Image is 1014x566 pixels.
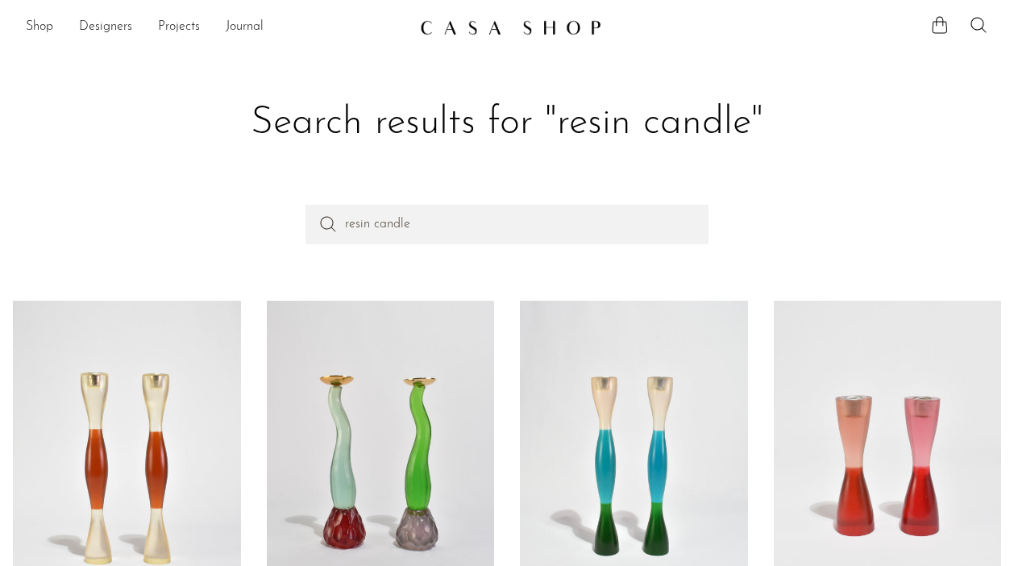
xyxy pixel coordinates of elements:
h1: Search results for "resin candle" [26,98,988,148]
a: Projects [158,17,200,38]
a: Shop [26,17,53,38]
ul: NEW HEADER MENU [26,14,407,41]
a: Journal [226,17,264,38]
a: Designers [79,17,132,38]
nav: Desktop navigation [26,14,407,41]
input: Perform a search [305,205,709,243]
